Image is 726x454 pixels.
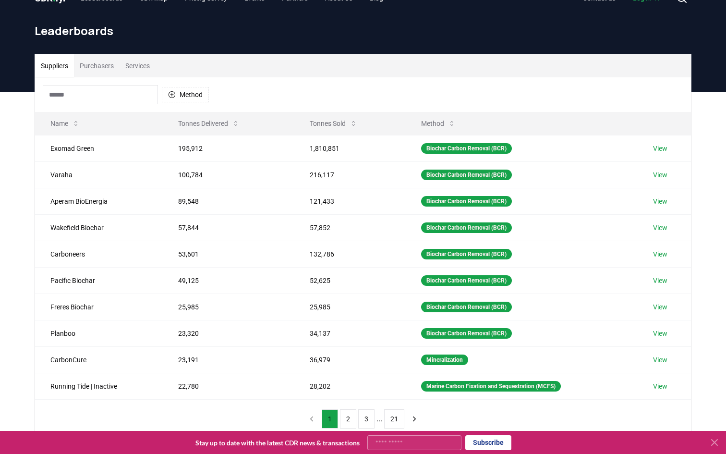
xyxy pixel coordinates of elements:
td: 25,985 [294,294,406,320]
div: Biochar Carbon Removal (BCR) [421,143,512,154]
td: Running Tide | Inactive [35,373,163,399]
button: Method [162,87,209,102]
button: 21 [384,409,404,429]
td: 89,548 [163,188,294,214]
td: 57,844 [163,214,294,241]
td: 1,810,851 [294,135,406,161]
td: 100,784 [163,161,294,188]
td: 36,979 [294,346,406,373]
td: 52,625 [294,267,406,294]
a: View [653,223,667,233]
button: Name [43,114,87,133]
a: View [653,302,667,312]
div: Biochar Carbon Removal (BCR) [421,249,512,259]
button: Suppliers [35,54,74,77]
button: Purchasers [74,54,120,77]
div: Biochar Carbon Removal (BCR) [421,222,512,233]
div: Biochar Carbon Removal (BCR) [421,328,512,339]
a: View [653,249,667,259]
td: CarbonCure [35,346,163,373]
li: ... [376,413,382,425]
div: Biochar Carbon Removal (BCR) [421,302,512,312]
a: View [653,329,667,338]
div: Biochar Carbon Removal (BCR) [421,170,512,180]
button: Tonnes Sold [302,114,365,133]
td: Exomad Green [35,135,163,161]
td: Aperam BioEnergia [35,188,163,214]
h1: Leaderboards [35,23,691,38]
button: Services [120,54,156,77]
td: 23,320 [163,320,294,346]
div: Biochar Carbon Removal (BCR) [421,275,512,286]
td: 34,137 [294,320,406,346]
button: 1 [322,409,338,429]
button: Tonnes Delivered [170,114,247,133]
button: 2 [340,409,356,429]
a: View [653,196,667,206]
td: Varaha [35,161,163,188]
a: View [653,276,667,285]
a: View [653,144,667,153]
td: 22,780 [163,373,294,399]
td: Wakefield Biochar [35,214,163,241]
button: next page [406,409,423,429]
td: Freres Biochar [35,294,163,320]
a: View [653,355,667,365]
div: Mineralization [421,355,468,365]
td: 28,202 [294,373,406,399]
a: View [653,170,667,180]
td: 132,786 [294,241,406,267]
td: Pacific Biochar [35,267,163,294]
div: Marine Carbon Fixation and Sequestration (MCFS) [421,381,561,392]
a: View [653,381,667,391]
td: 49,125 [163,267,294,294]
td: 57,852 [294,214,406,241]
td: 195,912 [163,135,294,161]
button: Method [413,114,463,133]
button: 3 [358,409,375,429]
td: Carboneers [35,241,163,267]
td: 23,191 [163,346,294,373]
td: 121,433 [294,188,406,214]
td: 25,985 [163,294,294,320]
td: Planboo [35,320,163,346]
td: 216,117 [294,161,406,188]
td: 53,601 [163,241,294,267]
div: Biochar Carbon Removal (BCR) [421,196,512,207]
